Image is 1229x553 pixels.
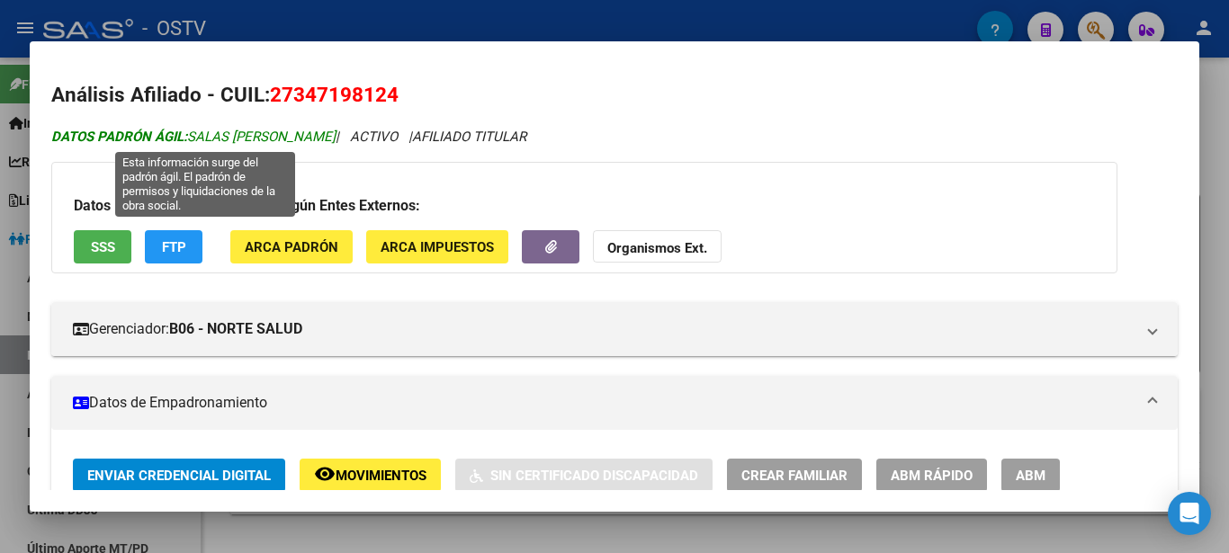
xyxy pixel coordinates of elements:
button: ARCA Impuestos [366,230,508,263]
span: ABM [1016,468,1045,484]
strong: Organismos Ext. [607,240,707,256]
button: ABM [1001,459,1060,492]
span: FTP [162,239,186,255]
button: Movimientos [300,459,441,492]
span: Sin Certificado Discapacidad [490,468,698,484]
mat-panel-title: Gerenciador: [73,318,1135,340]
strong: B06 - NORTE SALUD [169,318,302,340]
button: Crear Familiar [727,459,862,492]
mat-panel-title: Datos de Empadronamiento [73,392,1135,414]
span: ABM Rápido [891,468,973,484]
span: AFILIADO TITULAR [412,129,526,145]
span: ARCA Padrón [245,239,338,255]
span: SSS [91,239,115,255]
div: Open Intercom Messenger [1168,492,1211,535]
button: Enviar Credencial Digital [73,459,285,492]
button: Organismos Ext. [593,230,722,263]
h2: Análisis Afiliado - CUIL: [51,80,1178,111]
strong: DATOS PADRÓN ÁGIL: [51,129,187,145]
span: ARCA Impuestos [381,239,494,255]
button: ABM Rápido [876,459,987,492]
i: | ACTIVO | [51,129,526,145]
button: SSS [74,230,131,263]
span: Movimientos [336,468,426,484]
span: 27347198124 [270,83,399,106]
span: Enviar Credencial Digital [87,468,271,484]
mat-expansion-panel-header: Datos de Empadronamiento [51,376,1178,430]
mat-expansion-panel-header: Gerenciador:B06 - NORTE SALUD [51,302,1178,356]
span: Crear Familiar [741,468,848,484]
mat-icon: remove_red_eye [314,463,336,485]
button: ARCA Padrón [230,230,353,263]
h3: Datos Personales y Afiliatorios según Entes Externos: [74,195,1095,217]
button: Sin Certificado Discapacidad [455,459,713,492]
span: SALAS [PERSON_NAME] [51,129,336,145]
button: FTP [145,230,202,263]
